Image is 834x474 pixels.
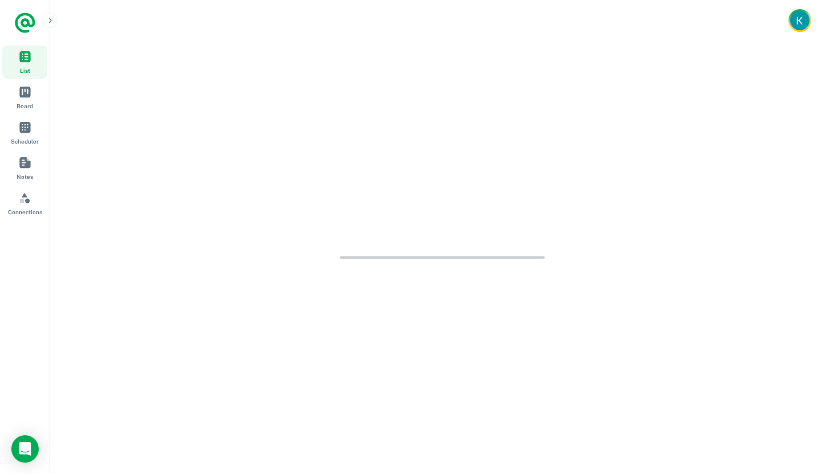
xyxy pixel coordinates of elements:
[2,46,47,79] a: List
[11,137,39,146] span: Scheduler
[11,435,39,463] div: Load Chat
[8,207,42,216] span: Connections
[14,11,36,34] a: Logo
[788,9,811,32] button: Account button
[2,152,47,185] a: Notes
[2,81,47,114] a: Board
[2,116,47,149] a: Scheduler
[790,11,810,30] img: Kristina Jackson
[17,172,33,181] span: Notes
[17,101,33,111] span: Board
[2,187,47,220] a: Connections
[20,66,30,75] span: List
